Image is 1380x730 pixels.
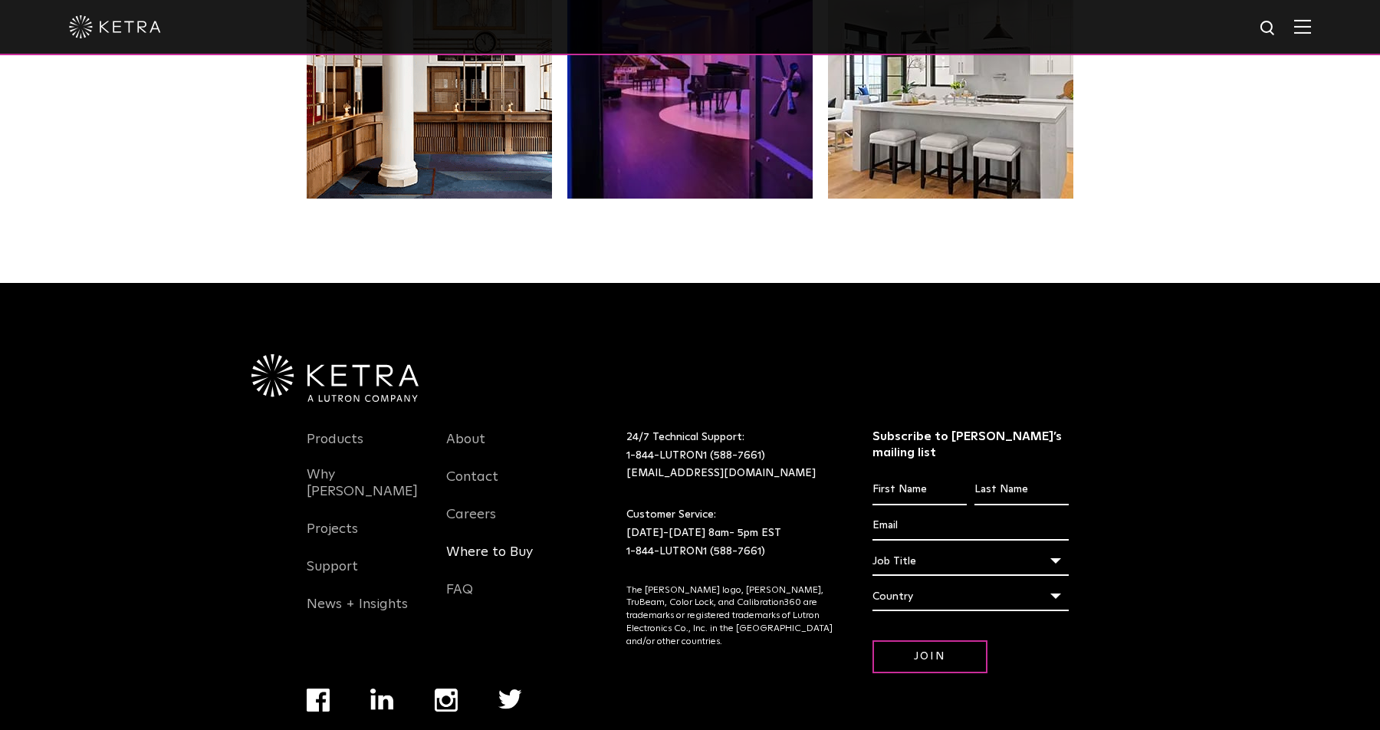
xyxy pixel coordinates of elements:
a: Why [PERSON_NAME] [307,466,423,518]
img: search icon [1259,19,1278,38]
p: Customer Service: [DATE]-[DATE] 8am- 5pm EST [626,506,834,561]
a: Where to Buy [446,544,533,579]
a: 1-844-LUTRON1 (588-7661) [626,546,765,557]
p: The [PERSON_NAME] logo, [PERSON_NAME], TruBeam, Color Lock, and Calibration360 are trademarks or ... [626,584,834,649]
a: Contact [446,469,498,504]
img: twitter [498,689,522,709]
input: Email [872,511,1069,541]
a: About [446,431,485,466]
a: Projects [307,521,358,556]
a: Products [307,431,363,466]
a: News + Insights [307,596,408,631]
div: Country [872,582,1069,611]
img: ketra-logo-2019-white [69,15,161,38]
p: 24/7 Technical Support: [626,429,834,483]
a: Careers [446,506,496,541]
a: 1-844-LUTRON1 (588-7661) [626,450,765,461]
h3: Subscribe to [PERSON_NAME]’s mailing list [872,429,1069,461]
div: Navigation Menu [446,429,563,617]
a: FAQ [446,581,473,617]
img: Ketra-aLutronCo_White_RGB [251,354,419,402]
img: linkedin [370,689,394,710]
img: instagram [435,689,458,712]
img: Hamburger%20Nav.svg [1294,19,1311,34]
input: Last Name [974,475,1069,505]
a: [EMAIL_ADDRESS][DOMAIN_NAME] [626,468,816,478]
div: Navigation Menu [307,429,423,631]
input: Join [872,640,987,673]
div: Job Title [872,547,1069,576]
a: Support [307,558,358,594]
img: facebook [307,689,330,712]
input: First Name [872,475,967,505]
